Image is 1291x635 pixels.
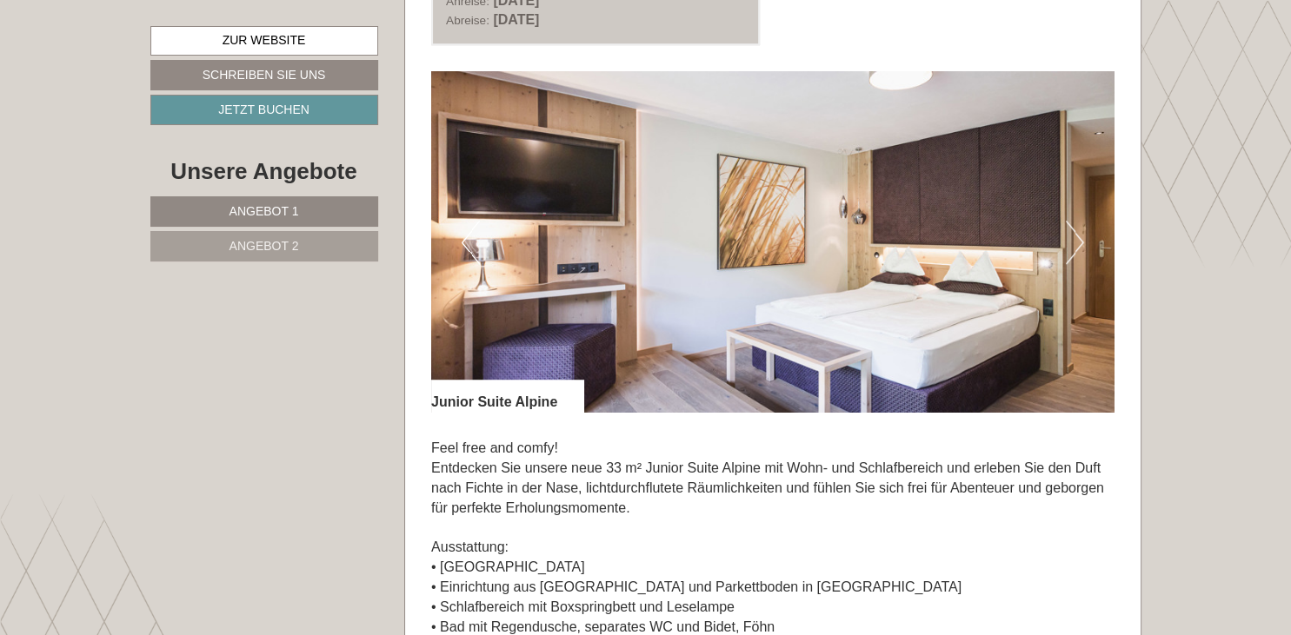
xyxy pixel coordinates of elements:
a: Zur Website [150,26,378,56]
b: [DATE] [493,12,539,27]
button: Next [1066,221,1084,264]
span: Angebot 2 [230,239,299,253]
span: Angebot 1 [230,204,299,218]
small: Abreise: [446,14,489,27]
div: Junior Suite Alpine [431,380,583,413]
div: Unsere Angebote [150,155,378,188]
img: image [431,71,1115,413]
a: Jetzt buchen [150,95,378,125]
a: Schreiben Sie uns [150,60,378,90]
button: Previous [462,221,480,264]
